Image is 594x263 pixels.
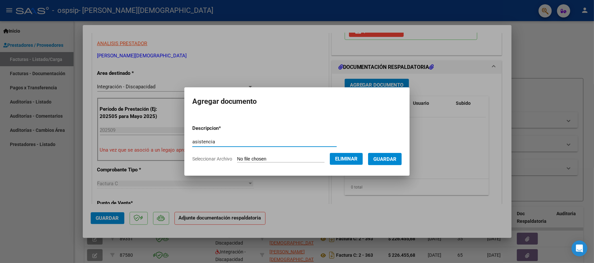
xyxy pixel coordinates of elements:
p: Descripcion [192,125,255,132]
button: Eliminar [330,153,363,165]
span: Guardar [373,156,396,162]
span: Seleccionar Archivo [192,156,232,161]
button: Guardar [368,153,402,165]
h2: Agregar documento [192,95,402,108]
div: Open Intercom Messenger [572,241,587,256]
span: Eliminar [335,156,358,162]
